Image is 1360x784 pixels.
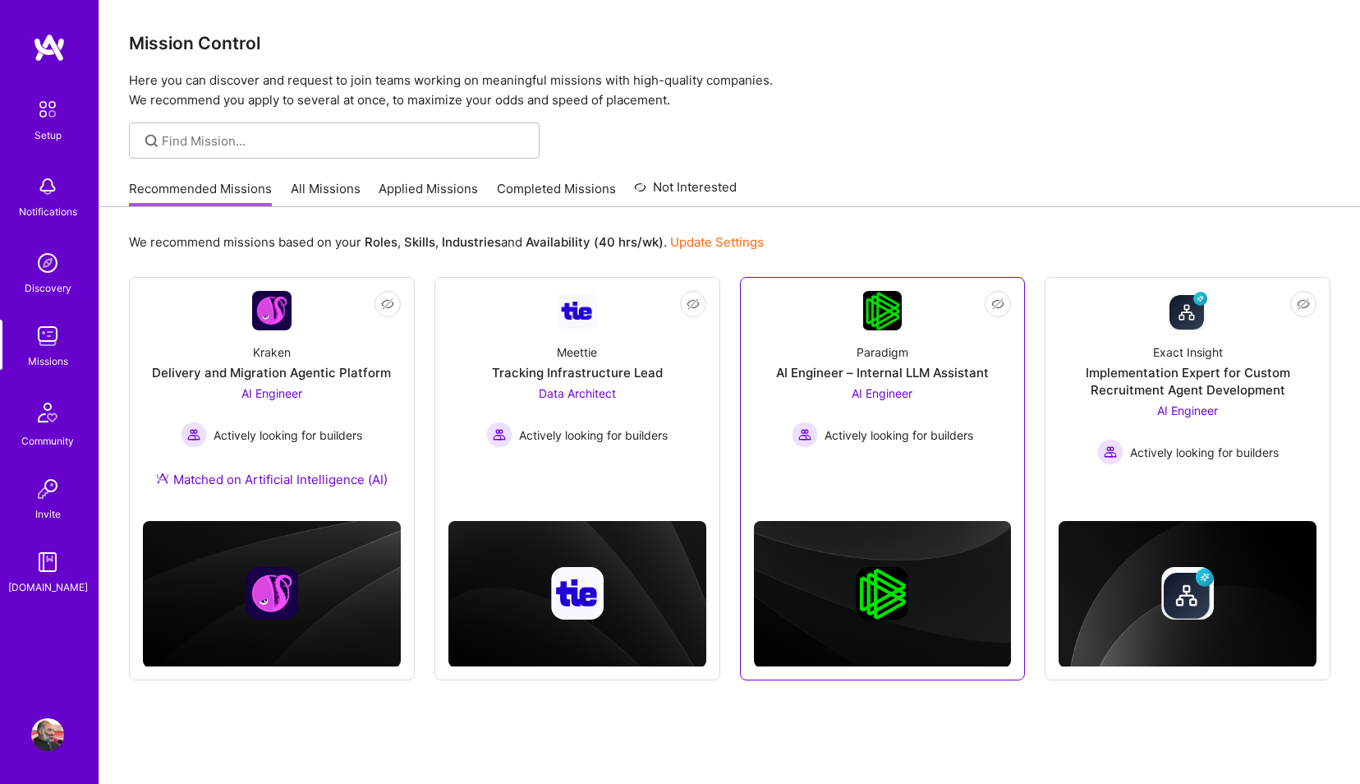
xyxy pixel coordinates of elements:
div: Discovery [25,279,71,297]
a: Completed Missions [497,180,616,207]
img: Actively looking for builders [486,422,512,448]
img: setup [30,92,65,127]
img: cover [448,521,706,666]
a: All Missions [291,180,361,207]
h3: Mission Control [129,33,1330,53]
div: Meettie [557,344,597,361]
i: icon SearchGrey [142,131,161,150]
div: Implementation Expert for Custom Recruitment Agent Development [1059,364,1316,399]
img: Actively looking for builders [181,422,207,448]
b: Roles [365,234,397,250]
div: Matched on Artificial Intelligence (AI) [156,471,388,488]
b: Availability (40 hrs/wk) [526,234,664,250]
i: icon EyeClosed [1297,297,1310,311]
span: Actively looking for builders [1130,444,1279,461]
span: Data Architect [539,386,616,400]
div: Notifications [19,203,77,220]
img: Actively looking for builders [1097,439,1123,465]
a: Update Settings [670,234,764,250]
span: AI Engineer [852,386,912,400]
img: Actively looking for builders [792,422,818,448]
div: Missions [28,353,68,370]
div: Setup [34,127,62,144]
img: Company logo [551,567,604,620]
input: Find Mission... [162,132,527,150]
img: Community [28,393,67,432]
i: icon EyeClosed [381,297,394,311]
img: Company logo [1161,567,1214,620]
img: Company Logo [558,293,597,329]
img: Company Logo [863,291,902,330]
a: Recommended Missions [129,180,272,207]
img: Company logo [246,567,298,620]
span: AI Engineer [241,386,302,400]
span: Actively looking for builders [519,427,668,444]
div: Community [21,432,74,450]
img: Invite [31,473,64,505]
img: teamwork [31,320,64,353]
img: logo [33,33,66,62]
div: Exact Insight [1153,344,1223,361]
p: We recommend missions based on your , , and . [129,233,764,251]
div: AI Engineer – Internal LLM Assistant [776,364,989,381]
a: Not Interested [634,178,737,207]
div: Delivery and Migration Agentic Platform [152,364,391,381]
img: guide book [31,546,64,579]
img: cover [1059,521,1316,667]
img: discovery [31,247,64,279]
div: Invite [35,505,61,523]
img: cover [754,521,1012,666]
b: Skills [404,234,435,250]
img: Ateam Purple Icon [156,472,169,485]
div: Kraken [253,344,291,361]
a: Applied Missions [379,180,478,207]
div: Tracking Infrastructure Lead [492,364,663,381]
p: Here you can discover and request to join teams working on meaningful missions with high-quality ... [129,71,1330,110]
img: Company Logo [1168,291,1207,330]
img: User Avatar [31,718,64,751]
img: Company logo [856,567,908,620]
img: cover [143,521,401,666]
div: Paradigm [857,344,908,361]
img: Company Logo [252,291,292,330]
span: AI Engineer [1157,404,1218,417]
i: icon EyeClosed [687,297,700,311]
span: Actively looking for builders [825,427,973,444]
i: icon EyeClosed [991,297,1004,311]
div: [DOMAIN_NAME] [8,579,88,596]
b: Industries [442,234,501,250]
span: Actively looking for builders [214,427,362,444]
img: bell [31,170,64,203]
